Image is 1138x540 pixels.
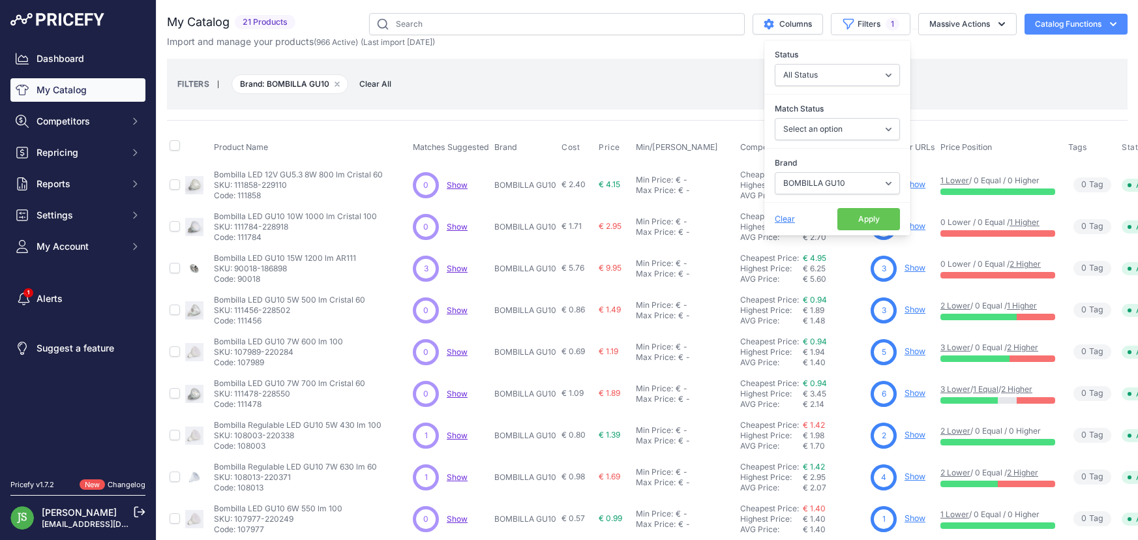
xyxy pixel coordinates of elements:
[803,472,826,482] span: € 2.95
[803,399,865,410] div: € 2.14
[753,14,823,35] button: Columns
[37,240,122,253] span: My Account
[740,441,803,451] div: AVG Price:
[636,142,718,152] span: Min/[PERSON_NAME]
[214,253,356,263] p: Bombilla LED GU10 15W 1200 lm AR111
[1073,386,1111,401] span: Tag
[494,180,556,190] p: BOMBILLA GU10
[636,394,676,404] div: Max Price:
[940,301,1055,311] p: / 0 Equal /
[803,514,826,524] span: € 1.40
[740,430,803,441] div: Highest Price:
[214,190,383,201] p: Code: 111858
[413,142,489,152] span: Matches Suggested
[678,352,683,363] div: €
[886,18,899,31] span: 1
[740,142,809,152] span: Competitor Prices
[636,519,676,530] div: Max Price:
[678,269,683,279] div: €
[214,462,377,472] p: Bombilla Regulable LED GU10 7W 630 lm 60
[775,157,900,170] label: Brand
[214,295,365,305] p: Bombilla LED GU10 5W 500 lm Cristal 60
[905,346,925,356] a: Show
[740,524,803,535] div: AVG Price:
[214,389,365,399] p: SKU: 111478-228550
[636,258,673,269] div: Min Price:
[1081,262,1086,275] span: 0
[636,467,673,477] div: Min Price:
[214,472,377,483] p: SKU: 108013-220371
[1073,303,1111,318] span: Tag
[423,388,428,400] span: 0
[214,524,342,535] p: Code: 107977
[447,472,468,482] span: Show
[905,179,925,189] a: Show
[636,425,673,436] div: Min Price:
[740,305,803,316] div: Highest Price:
[10,287,145,310] a: Alerts
[37,209,122,222] span: Settings
[803,420,825,430] a: € 1.42
[447,514,468,524] a: Show
[803,389,826,398] span: € 3.45
[214,232,377,243] p: Code: 111784
[167,35,435,48] p: Import and manage your products
[905,221,925,231] a: Show
[882,263,886,275] span: 3
[681,300,687,310] div: -
[681,175,687,185] div: -
[10,235,145,258] button: My Account
[940,509,969,519] a: 1 Lower
[214,420,382,430] p: Bombilla Regulable LED GU10 5W 430 lm 100
[447,263,468,273] span: Show
[353,78,398,91] span: Clear All
[1010,259,1041,269] a: 2 Higher
[1073,344,1111,359] span: Tag
[803,357,865,368] div: € 1.40
[683,185,690,196] div: -
[1073,470,1111,485] span: Tag
[740,347,803,357] div: Highest Price:
[683,394,690,404] div: -
[740,274,803,284] div: AVG Price:
[562,430,586,440] span: € 0.80
[80,479,105,490] span: New
[636,300,673,310] div: Min Price:
[803,462,825,472] a: € 1.42
[803,483,865,493] div: € 2.07
[1007,301,1037,310] a: 1 Higher
[676,258,681,269] div: €
[214,305,365,316] p: SKU: 111456-228502
[369,13,745,35] input: Search
[803,253,826,263] a: € 4.95
[447,389,468,398] span: Show
[940,468,970,477] a: 2 Lower
[740,316,803,326] div: AVG Price:
[214,337,343,347] p: Bombilla LED GU10 7W 600 lm 100
[599,221,621,231] span: € 2.95
[214,316,365,326] p: Code: 111456
[676,217,681,227] div: €
[447,180,468,190] a: Show
[599,142,620,153] span: Price
[940,175,1055,186] p: / 0 Equal / 0 Higher
[10,110,145,133] button: Competitors
[803,232,865,243] div: € 2.70
[10,47,145,70] a: Dashboard
[740,462,799,472] a: Cheapest Price:
[1081,429,1086,442] span: 0
[1068,142,1087,152] span: Tags
[447,222,468,232] span: Show
[599,472,620,481] span: € 1.69
[681,217,687,227] div: -
[1007,468,1038,477] a: 2 Higher
[447,430,468,440] a: Show
[882,430,886,442] span: 2
[636,310,676,321] div: Max Price:
[905,305,925,314] a: Show
[10,337,145,360] a: Suggest a feature
[678,519,683,530] div: €
[831,13,910,35] button: Filters1
[423,221,428,233] span: 0
[940,384,970,394] a: 3 Lower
